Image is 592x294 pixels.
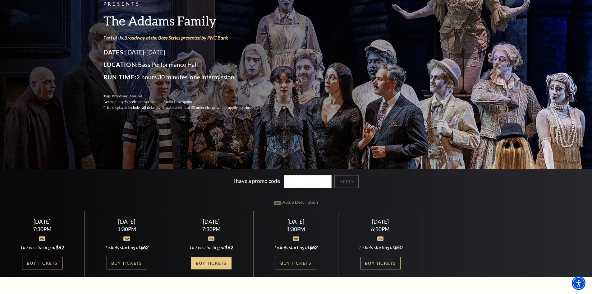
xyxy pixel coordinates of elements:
[125,100,192,104] span: Wheelchair Accessible , Audio Description
[233,178,280,184] label: I have a promo code
[177,226,246,232] div: 7:30PM
[92,244,162,251] div: Tickets starting at
[177,218,246,225] div: [DATE]
[112,94,142,98] span: Broadway, Musical
[169,105,259,110] span: An additional $5 order charge will be applied at checkout.
[346,244,415,251] div: Tickets starting at
[92,226,162,232] div: 1:30PM
[261,226,331,232] div: 1:30PM
[103,34,274,41] p: Part of the
[103,61,138,68] span: Location:
[103,93,274,99] p: Tags:
[103,105,274,111] p: Price displayed includes all ticketing fees.
[177,244,246,251] div: Tickets starting at
[276,257,316,269] a: Buy Tickets
[56,244,64,250] span: $62
[7,226,77,232] div: 7:30PM
[124,35,228,40] a: Broadway at the Bass Series presented by PNC Bank - open in a new tab
[394,244,402,250] span: $50
[140,244,149,250] span: $62
[261,218,331,225] div: [DATE]
[309,244,318,250] span: $62
[107,257,147,269] a: Buy Tickets
[103,99,274,105] p: Accessibility:
[103,49,126,56] span: Dates:
[103,13,274,29] h3: The Addams Family
[7,244,77,251] div: Tickets starting at
[261,244,331,251] div: Tickets starting at
[191,257,232,269] a: Buy Tickets
[103,72,274,82] p: 2 hours 30 minutes, one intermission
[92,218,162,225] div: [DATE]
[360,257,401,269] a: Buy Tickets
[225,244,233,250] span: $62
[346,226,415,232] div: 6:30PM
[572,276,585,290] div: Accessibility Menu
[103,47,274,57] p: [DATE]-[DATE]
[346,218,415,225] div: [DATE]
[103,60,274,70] p: Bass Performance Hall
[103,73,137,81] span: Run Time:
[7,218,77,225] div: [DATE]
[22,257,62,269] a: Buy Tickets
